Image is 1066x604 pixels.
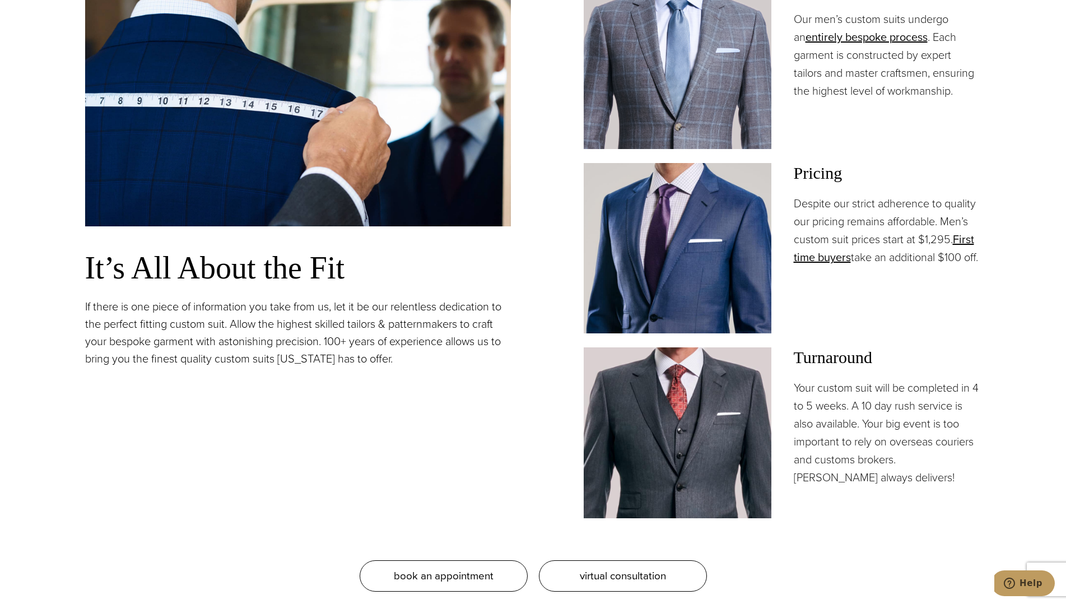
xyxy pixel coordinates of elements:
a: First time buyers [794,231,974,266]
p: Despite our strict adherence to quality our pricing remains affordable. Men’s custom suit prices ... [794,194,981,266]
a: virtual consultation [539,560,707,592]
a: book an appointment [360,560,528,592]
h3: Turnaround [794,347,981,368]
img: Client in blue solid custom made suit with white shirt and navy tie. Fabric by Scabal. [584,163,771,333]
span: virtual consultation [580,568,666,584]
p: Your custom suit will be completed in 4 to 5 weeks. A 10 day rush service is also available. Your... [794,379,981,486]
h3: Pricing [794,163,981,183]
p: If there is one piece of information you take from us, let it be our relentless dedication to the... [85,298,511,368]
a: entirely bespoke process [806,29,928,45]
img: Client in vested charcoal bespoke suit with white shirt and red patterned tie. [584,347,771,518]
span: book an appointment [394,568,494,584]
iframe: Opens a widget where you can chat to one of our agents [994,570,1055,598]
p: Our men’s custom suits undergo an . Each garment is constructed by expert tailors and master craf... [794,10,981,100]
h3: It’s All About the Fit [85,249,511,287]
